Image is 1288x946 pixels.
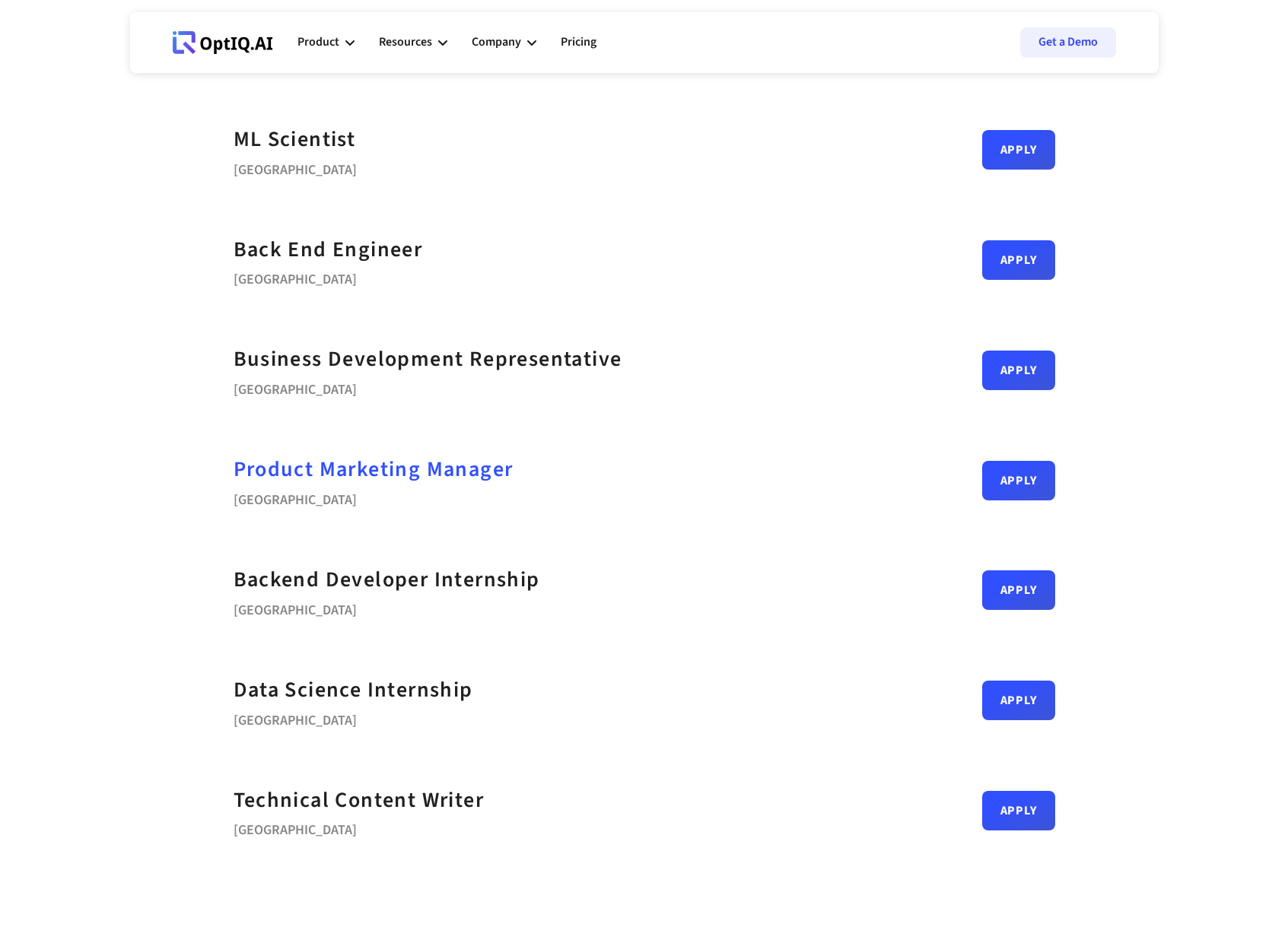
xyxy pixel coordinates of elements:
div: [GEOGRAPHIC_DATA] [234,817,485,838]
a: Technical Content Writer [234,783,485,817]
strong: Backend Developer Internship [234,564,540,595]
div: [GEOGRAPHIC_DATA] [234,487,514,508]
a: Pricing [561,20,596,65]
div: [GEOGRAPHIC_DATA] [234,266,423,287]
div: Company [472,32,521,52]
strong: Technical Content Writer [234,785,485,815]
a: ML Scientist [234,122,356,157]
div: Company [472,20,536,65]
a: Apply [982,681,1055,720]
div: Product [297,20,355,65]
div: Resources [379,32,432,52]
a: Apply [982,130,1055,170]
a: Webflow Homepage [173,20,273,65]
a: Apply [982,461,1055,500]
a: Apply [982,240,1055,280]
a: Apply [982,791,1055,830]
a: Business Development Representative [234,342,622,376]
div: [GEOGRAPHIC_DATA] [234,597,540,618]
a: Backend Developer Internship [234,563,540,597]
a: Apply [982,351,1055,390]
div: Webflow Homepage [173,53,173,54]
a: Data Science Internship [234,673,473,707]
div: [GEOGRAPHIC_DATA] [234,707,473,729]
div: [GEOGRAPHIC_DATA] [234,157,357,178]
div: Resources [379,20,447,65]
a: Apply [982,570,1055,610]
a: Product Marketing Manager [234,452,514,487]
a: Back End Engineer [234,233,423,267]
strong: Data Science Internship [234,675,473,705]
a: Get a Demo [1020,27,1116,58]
div: [GEOGRAPHIC_DATA] [234,376,622,398]
div: Product [297,32,339,52]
